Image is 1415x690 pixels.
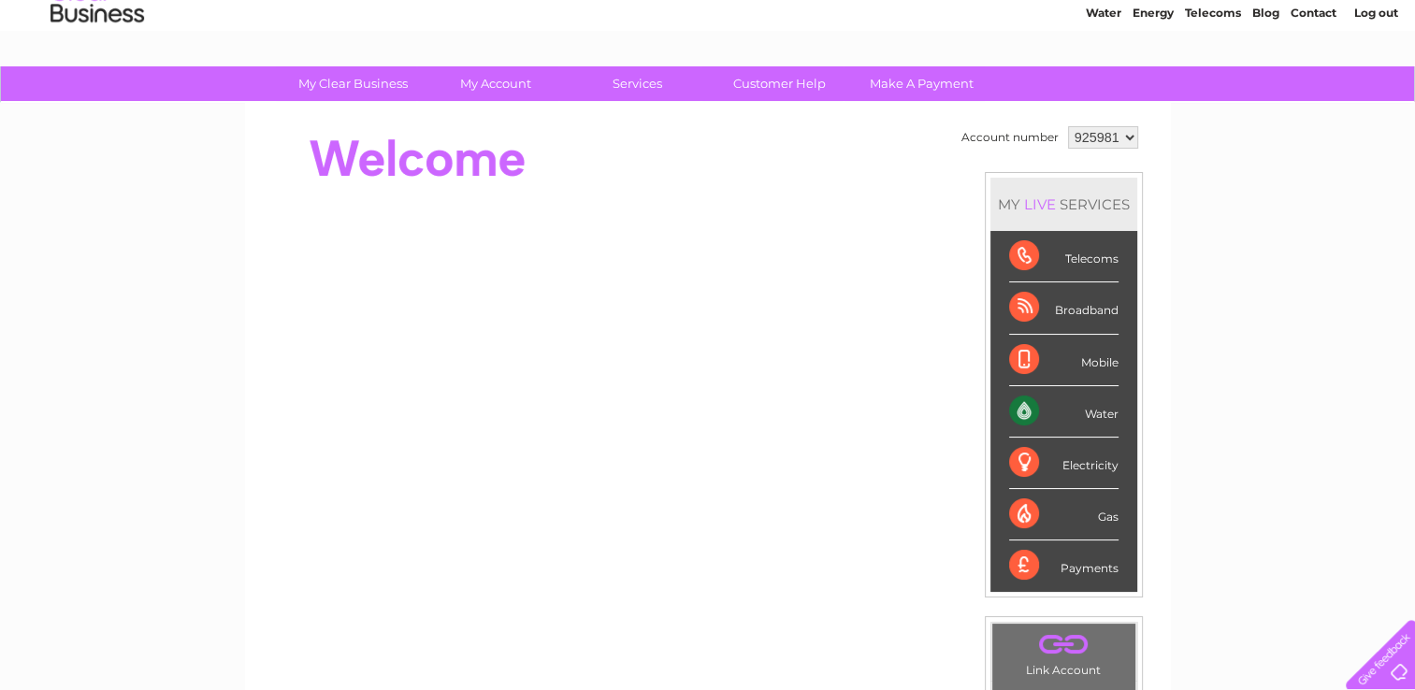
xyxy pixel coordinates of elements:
[1252,79,1279,93] a: Blog
[1185,79,1241,93] a: Telecoms
[1009,282,1119,334] div: Broadband
[845,66,999,101] a: Make A Payment
[1020,195,1060,213] div: LIVE
[957,122,1063,153] td: Account number
[991,623,1136,682] td: Link Account
[1009,335,1119,386] div: Mobile
[1353,79,1397,93] a: Log out
[702,66,857,101] a: Customer Help
[1009,540,1119,591] div: Payments
[997,628,1131,661] a: .
[1062,9,1191,33] a: 0333 014 3131
[276,66,430,101] a: My Clear Business
[50,49,145,106] img: logo.png
[1009,231,1119,282] div: Telecoms
[1291,79,1336,93] a: Contact
[1009,386,1119,438] div: Water
[267,10,1150,91] div: Clear Business is a trading name of Verastar Limited (registered in [GEOGRAPHIC_DATA] No. 3667643...
[560,66,715,101] a: Services
[1009,438,1119,489] div: Electricity
[1133,79,1174,93] a: Energy
[1009,489,1119,540] div: Gas
[418,66,572,101] a: My Account
[1086,79,1121,93] a: Water
[990,178,1137,231] div: MY SERVICES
